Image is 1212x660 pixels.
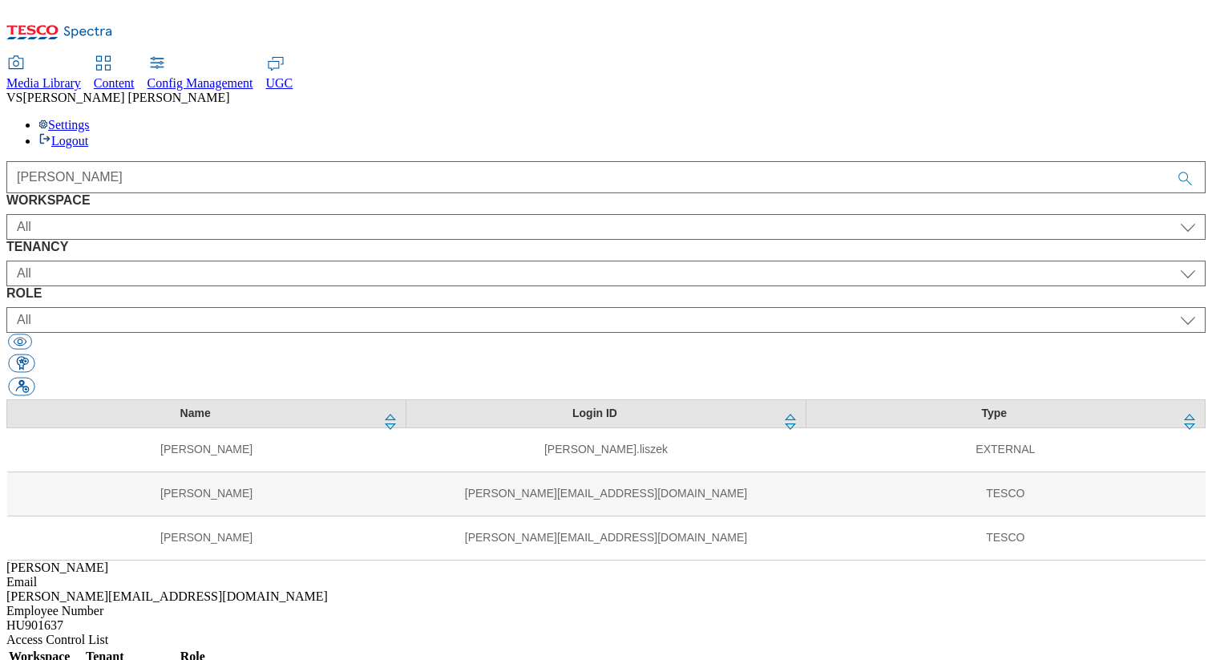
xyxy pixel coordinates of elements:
[7,472,406,516] td: [PERSON_NAME]
[406,472,806,516] td: [PERSON_NAME][EMAIL_ADDRESS][DOMAIN_NAME]
[7,427,406,472] td: [PERSON_NAME]
[266,57,293,91] a: UGC
[7,516,406,560] td: [PERSON_NAME]
[6,589,1206,604] div: [PERSON_NAME][EMAIL_ADDRESS][DOMAIN_NAME]
[406,427,806,472] td: [PERSON_NAME].liszek
[806,472,1205,516] td: TESCO
[6,561,108,574] span: [PERSON_NAME]
[816,407,1173,421] div: Type
[94,76,135,90] span: Content
[6,604,1206,618] div: Employee Number
[94,57,135,91] a: Content
[6,193,1206,208] label: WORKSPACE
[6,286,1206,301] label: ROLE
[266,76,293,90] span: UGC
[6,91,22,104] span: VS
[6,633,1206,647] div: Access Control List
[6,76,81,90] span: Media Library
[147,76,253,90] span: Config Management
[6,240,1206,254] label: TENANCY
[6,161,1206,193] input: Accessible label text
[6,575,1206,589] div: Email
[147,57,253,91] a: Config Management
[806,516,1205,560] td: TESCO
[38,118,90,132] a: Settings
[406,516,806,560] td: [PERSON_NAME][EMAIL_ADDRESS][DOMAIN_NAME]
[22,91,229,104] span: [PERSON_NAME] [PERSON_NAME]
[6,618,1206,633] div: HU901637
[806,427,1205,472] td: EXTERNAL
[6,57,81,91] a: Media Library
[38,134,88,148] a: Logout
[17,407,374,421] div: Name
[416,407,773,421] div: Login ID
